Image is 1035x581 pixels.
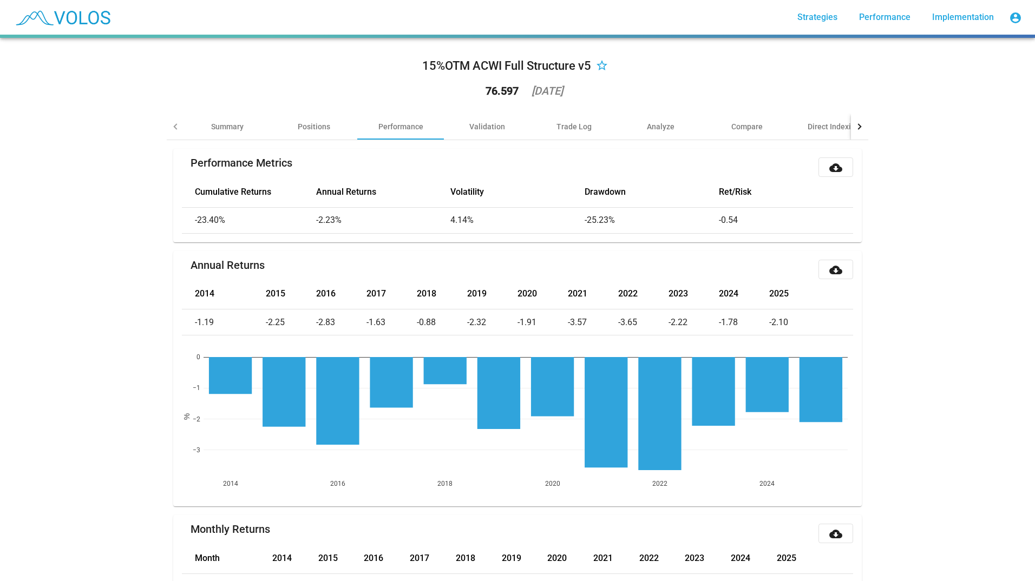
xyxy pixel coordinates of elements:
[731,121,763,132] div: Compare
[829,527,842,540] mat-icon: cloud_download
[669,279,719,309] th: 2023
[1009,11,1022,24] mat-icon: account_circle
[517,279,568,309] th: 2020
[378,121,423,132] div: Performance
[182,309,266,335] td: -1.19
[266,309,316,335] td: -2.25
[669,309,719,335] td: -2.22
[719,207,853,233] td: -0.54
[556,121,592,132] div: Trade Log
[719,177,853,207] th: Ret/Risk
[719,309,769,335] td: -1.78
[298,121,330,132] div: Positions
[366,279,417,309] th: 2017
[417,309,467,335] td: -0.88
[769,309,853,335] td: -2.10
[467,279,517,309] th: 2019
[585,177,719,207] th: Drawdown
[450,177,585,207] th: Volatility
[517,309,568,335] td: -1.91
[923,8,1003,27] a: Implementation
[595,60,608,73] mat-icon: star_border
[410,543,456,573] th: 2017
[191,157,292,168] mat-card-title: Performance Metrics
[191,260,265,270] mat-card-title: Annual Returns
[417,279,467,309] th: 2018
[769,279,853,309] th: 2025
[547,543,593,573] th: 2020
[316,279,366,309] th: 2016
[266,279,316,309] th: 2015
[182,543,272,573] th: Month
[585,207,719,233] td: -25.23%
[532,85,563,96] div: [DATE]
[568,279,618,309] th: 2021
[422,57,591,75] div: 15%OTM ACWI Full Structure v5
[182,177,316,207] th: Cumulative Returns
[318,543,364,573] th: 2015
[777,543,853,573] th: 2025
[639,543,685,573] th: 2022
[859,12,910,22] span: Performance
[467,309,517,335] td: -2.32
[829,263,842,276] mat-icon: cloud_download
[797,12,837,22] span: Strategies
[850,8,919,27] a: Performance
[568,309,618,335] td: -3.57
[272,543,318,573] th: 2014
[593,543,639,573] th: 2021
[316,177,450,207] th: Annual Returns
[316,207,450,233] td: -2.23%
[618,309,669,335] td: -3.65
[829,161,842,174] mat-icon: cloud_download
[731,543,777,573] th: 2024
[789,8,846,27] a: Strategies
[469,121,505,132] div: Validation
[719,279,769,309] th: 2024
[191,524,270,534] mat-card-title: Monthly Returns
[932,12,994,22] span: Implementation
[211,121,244,132] div: Summary
[364,543,410,573] th: 2016
[456,543,502,573] th: 2018
[182,207,316,233] td: -23.40%
[685,543,731,573] th: 2023
[808,121,860,132] div: Direct Indexing
[450,207,585,233] td: 4.14%
[647,121,674,132] div: Analyze
[502,543,548,573] th: 2019
[618,279,669,309] th: 2022
[182,279,266,309] th: 2014
[9,4,116,31] img: blue_transparent.png
[366,309,417,335] td: -1.63
[486,85,519,96] div: 76.597
[316,309,366,335] td: -2.83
